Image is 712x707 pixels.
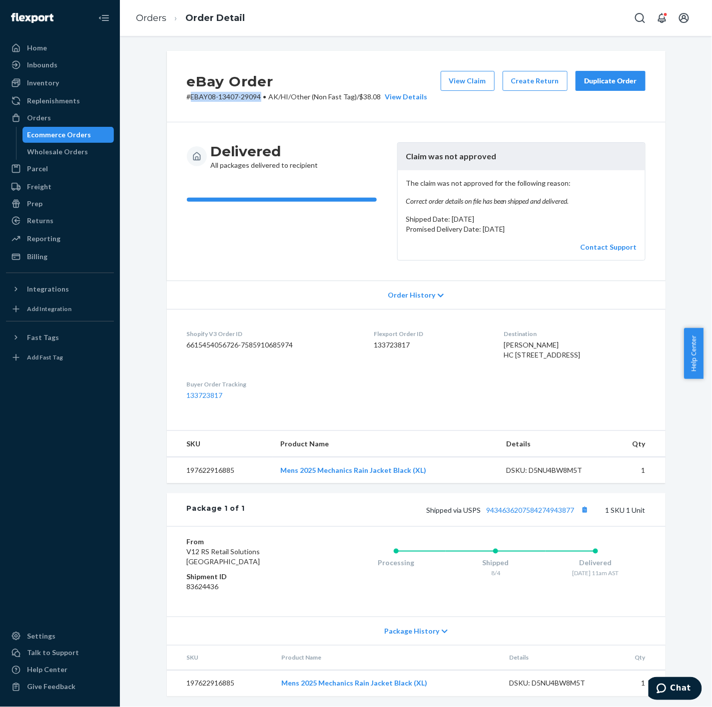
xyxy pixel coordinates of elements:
a: Orders [6,110,114,126]
a: 133723817 [187,391,223,399]
div: Billing [27,252,47,262]
td: 1 [611,671,665,697]
button: Open account menu [674,8,694,28]
th: Qty [611,646,665,671]
span: AK/HI/Other (Non Fast Tag) [269,92,357,101]
a: Home [6,40,114,56]
em: Correct order details on file has been shipped and delivered. [406,196,637,206]
dt: Shipment ID [187,572,306,582]
div: [DATE] 11am AST [546,569,646,577]
dt: Shopify V3 Order ID [187,330,358,338]
dd: 83624436 [187,582,306,592]
button: Create Return [503,71,568,91]
button: Open Search Box [630,8,650,28]
p: The claim was not approved for the following reason: [406,178,637,206]
div: DSKU: D5NU4BW8M5T [510,679,604,689]
div: Ecommerce Orders [27,130,91,140]
div: DSKU: D5NU4BW8M5T [507,465,601,475]
td: 197622916885 [167,671,274,697]
a: Billing [6,249,114,265]
a: Inventory [6,75,114,91]
img: Flexport logo [11,13,53,23]
a: Help Center [6,662,114,678]
div: Processing [346,558,446,568]
span: • [263,92,267,101]
a: 9434636207584274943877 [487,506,575,514]
div: Package 1 of 1 [187,503,245,516]
td: 1 [608,457,665,484]
button: Duplicate Order [576,71,646,91]
a: Mens 2025 Mechanics Rain Jacket Black (XL) [281,679,427,688]
span: [PERSON_NAME] HC [STREET_ADDRESS] [504,341,581,359]
th: Details [502,646,612,671]
th: Details [499,431,609,457]
h3: Delivered [211,142,318,160]
ol: breadcrumbs [128,3,253,33]
dt: Destination [504,330,646,338]
div: Integrations [27,284,69,294]
a: Ecommerce Orders [22,127,114,143]
div: Help Center [27,665,67,675]
button: Give Feedback [6,679,114,695]
div: Give Feedback [27,682,75,692]
button: Close Navigation [94,8,114,28]
div: Fast Tags [27,333,59,343]
div: Duplicate Order [584,76,637,86]
button: Integrations [6,281,114,297]
span: Shipped via USPS [427,506,592,514]
div: Talk to Support [27,648,79,658]
div: Delivered [546,558,646,568]
button: View Details [381,92,428,102]
div: 1 SKU 1 Unit [245,503,645,516]
button: Copy tracking number [579,503,592,516]
dd: 133723817 [374,340,488,350]
a: Add Fast Tag [6,350,114,365]
dt: Buyer Order Tracking [187,380,358,388]
h2: eBay Order [187,71,428,92]
a: Wholesale Orders [22,144,114,160]
span: Package History [384,626,439,636]
div: 8/4 [446,569,546,577]
button: Open notifications [652,8,672,28]
div: Orders [27,113,51,123]
span: V12 RS Retail Solutions [GEOGRAPHIC_DATA] [187,547,260,566]
a: Settings [6,628,114,644]
th: SKU [167,431,273,457]
iframe: Opens a widget where you can chat to one of our agents [649,677,702,702]
div: Inbounds [27,60,57,70]
button: View Claim [441,71,495,91]
button: Help Center [684,328,704,379]
p: # EBAY08-13407-29094 / $38.08 [187,92,428,102]
div: Freight [27,182,51,192]
a: Reporting [6,231,114,247]
th: Product Name [273,431,499,457]
a: Prep [6,196,114,212]
p: Shipped Date: [DATE] [406,214,637,224]
a: Contact Support [581,243,637,251]
div: Prep [27,199,42,209]
div: Add Fast Tag [27,353,63,361]
a: Parcel [6,161,114,177]
p: Promised Delivery Date: [DATE] [406,224,637,234]
div: Parcel [27,164,48,174]
dt: Flexport Order ID [374,330,488,338]
button: Talk to Support [6,645,114,661]
dd: 6615454056726-7585910685974 [187,340,358,350]
div: Returns [27,216,53,226]
a: Orders [136,12,166,23]
div: Settings [27,631,55,641]
td: 197622916885 [167,457,273,484]
div: Home [27,43,47,53]
div: Reporting [27,234,60,244]
div: All packages delivered to recipient [211,142,318,170]
a: Replenishments [6,93,114,109]
a: Mens 2025 Mechanics Rain Jacket Black (XL) [281,466,427,474]
div: Shipped [446,558,546,568]
a: Freight [6,179,114,195]
a: Order Detail [185,12,245,23]
th: SKU [167,646,274,671]
dt: From [187,537,306,547]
